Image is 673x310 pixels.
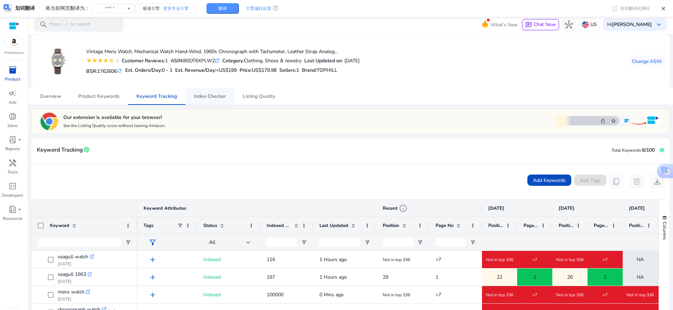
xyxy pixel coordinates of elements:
span: Position [488,222,503,229]
span: 22 [497,270,502,284]
h5: : [302,68,337,74]
span: campaign [8,89,17,97]
p: See the Listing Quality score without leaving Amazon. [63,123,166,128]
span: [DATE] [559,205,574,211]
span: 29 [383,274,388,280]
mat-icon: star [103,58,109,63]
h5: Sellers: [279,68,299,74]
span: >7 [436,256,441,263]
span: Position [559,222,573,229]
span: <US$199 [216,67,237,74]
span: 197 [267,274,275,280]
span: / [63,21,69,29]
p: [DATE] [58,279,92,284]
span: 1 [436,274,438,280]
span: Index Checker [194,94,226,99]
div: : [DATE] [304,57,360,64]
span: Tags [144,222,153,229]
input: Page No Filter Input [436,238,466,247]
input: Indexed Products Filter Input [267,238,297,247]
span: Add Keywords [533,177,566,184]
span: add [148,291,157,299]
span: 100000 [267,291,284,298]
span: 116 [267,256,275,263]
div: Clothing, Shoes & Jewelry [222,57,301,64]
span: >7 [436,291,441,298]
span: seagull 1963 [58,270,86,279]
p: Product [5,76,20,82]
span: NA [637,270,644,284]
span: Indexed Products [267,222,291,229]
span: 0 - 1 [162,67,172,74]
span: TOPHILL [317,67,337,74]
span: 1 Hours ago [319,256,347,263]
span: Last Updated [319,222,348,229]
h5: Our extension is available for your browser! [63,114,166,121]
mat-icon: star [86,58,92,63]
input: Last Updated Filter Input [319,238,360,247]
span: US$179.98 [252,67,277,74]
span: Not in top 336 [486,292,513,298]
mat-icon: star_half [109,58,114,63]
span: 1762606 [97,68,117,75]
span: NA [637,252,644,267]
span: >7 [532,257,537,262]
mat-icon: refresh [117,68,122,74]
span: Not in top 336 [383,257,410,262]
mat-icon: star [97,58,103,63]
span: chat [525,21,532,29]
span: Page No [594,222,609,229]
span: >7 [603,292,608,298]
p: Marketplace [4,50,24,56]
div: 2 [114,57,119,64]
p: Press to search [49,21,91,29]
span: [DATE] [629,205,645,211]
span: 1 [604,270,607,284]
span: Columns [661,222,668,240]
span: info [399,204,407,213]
h5: Est. Orders/Day: [125,68,172,74]
div: B0DT6XPLW2 [171,57,220,64]
h5: BSR: [86,67,122,75]
span: book_4 [8,205,17,214]
p: Tools [7,169,18,175]
span: 26 [567,270,573,284]
button: chatChat Now [522,19,559,30]
span: Change ASIN [632,58,661,65]
div: Recent [383,204,407,213]
span: add [148,255,157,264]
span: All [209,239,215,246]
p: Sales [7,122,18,129]
h4: Vintage Mens Watch, Mechanical Watch Hand-Wind, 1960s Chronograph with Tachymeter, Leather Strap ... [86,49,360,55]
button: Open Filter Menu [364,240,370,245]
span: mens watch [58,287,84,297]
span: Position [383,222,399,229]
span: handyman [8,159,17,167]
span: Position [629,222,644,229]
span: code_blocks [8,182,17,190]
b: Last Updated on [304,57,342,64]
span: 0 Mins ago [319,291,344,298]
span: Brand [302,67,316,74]
span: Not in top 336 [486,257,513,262]
span: 1 Hours ago [319,274,347,280]
b: [PERSON_NAME] [612,21,652,28]
span: Status [203,222,217,229]
span: Overview [40,94,61,99]
img: us.svg [582,21,589,28]
span: download [653,177,661,186]
button: Change ASIN [629,56,664,67]
h5: Price: [240,68,277,74]
p: Reports [5,146,20,152]
p: Hi [607,22,652,27]
span: inventory_2 [8,66,17,74]
span: Not in top 336 [627,292,654,298]
span: 1 [296,67,299,74]
span: add [148,273,157,281]
span: Not in top 336 [556,257,584,262]
span: 6/100 [642,147,655,153]
span: Listing Quality [243,94,275,99]
span: keyboard_arrow_down [655,20,663,29]
span: Indexed [203,274,221,280]
span: Indexed [203,291,221,298]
